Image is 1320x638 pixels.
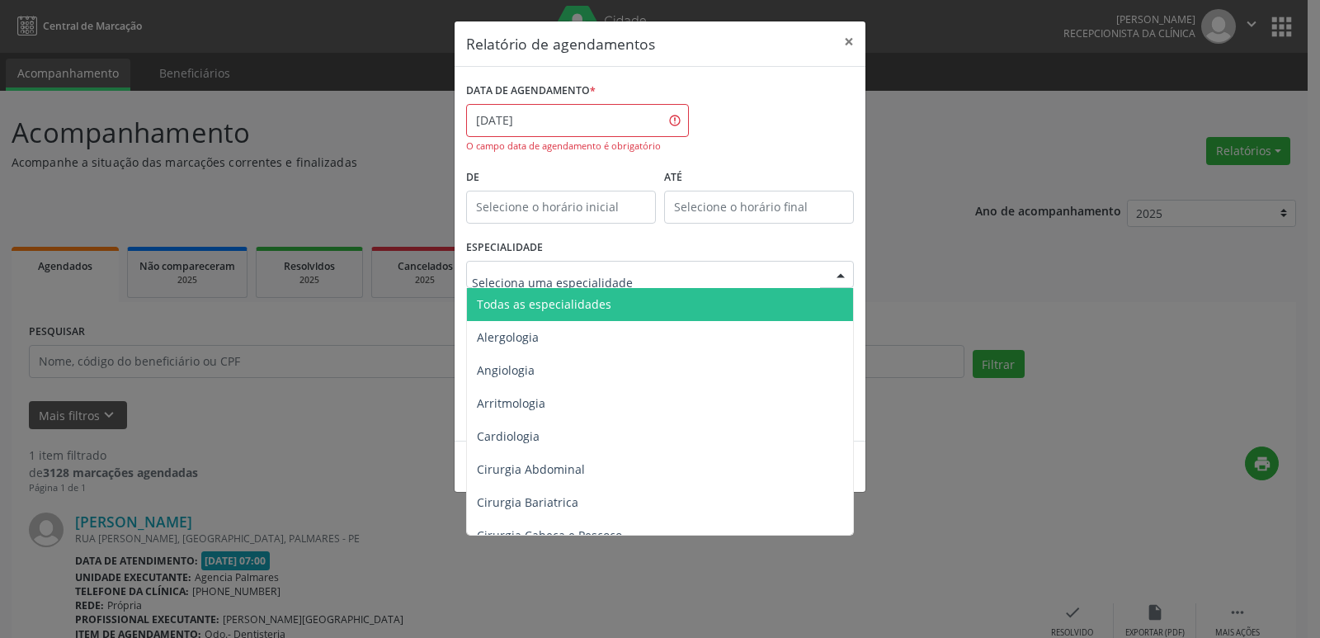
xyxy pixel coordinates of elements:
input: Selecione o horário final [664,191,854,224]
input: Selecione uma data ou intervalo [466,104,689,137]
button: Close [832,21,865,62]
span: Todas as especialidades [477,296,611,312]
div: O campo data de agendamento é obrigatório [466,139,689,154]
label: De [466,165,656,191]
span: Cirurgia Cabeça e Pescoço [477,527,622,543]
label: ESPECIALIDADE [466,235,543,261]
span: Arritmologia [477,395,545,411]
h5: Relatório de agendamentos [466,33,655,54]
label: ATÉ [664,165,854,191]
label: DATA DE AGENDAMENTO [466,78,596,104]
span: Cirurgia Bariatrica [477,494,578,510]
span: Cirurgia Abdominal [477,461,585,477]
span: Alergologia [477,329,539,345]
input: Selecione o horário inicial [466,191,656,224]
span: Cardiologia [477,428,540,444]
span: Angiologia [477,362,535,378]
input: Seleciona uma especialidade [472,267,820,300]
